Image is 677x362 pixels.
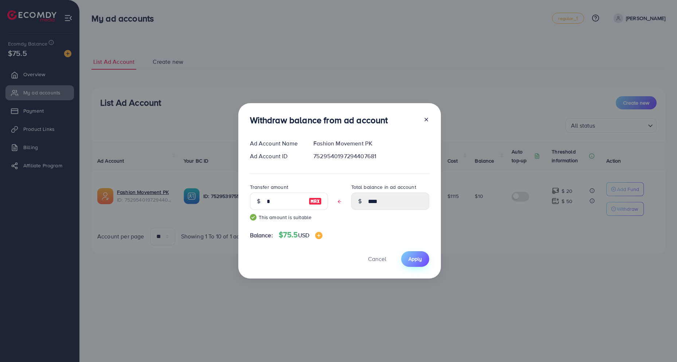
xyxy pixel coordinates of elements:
[308,152,435,160] div: 7529540197294407681
[351,183,416,191] label: Total balance in ad account
[244,152,308,160] div: Ad Account ID
[279,230,322,240] h4: $75.5
[408,255,422,262] span: Apply
[401,251,429,267] button: Apply
[309,197,322,206] img: image
[250,214,257,221] img: guide
[298,231,309,239] span: USD
[359,251,395,267] button: Cancel
[250,214,328,221] small: This amount is suitable
[250,231,273,240] span: Balance:
[308,139,435,148] div: Fashion Movement PK
[646,329,672,357] iframe: Chat
[368,255,386,263] span: Cancel
[250,183,288,191] label: Transfer amount
[244,139,308,148] div: Ad Account Name
[315,232,322,239] img: image
[250,115,388,125] h3: Withdraw balance from ad account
